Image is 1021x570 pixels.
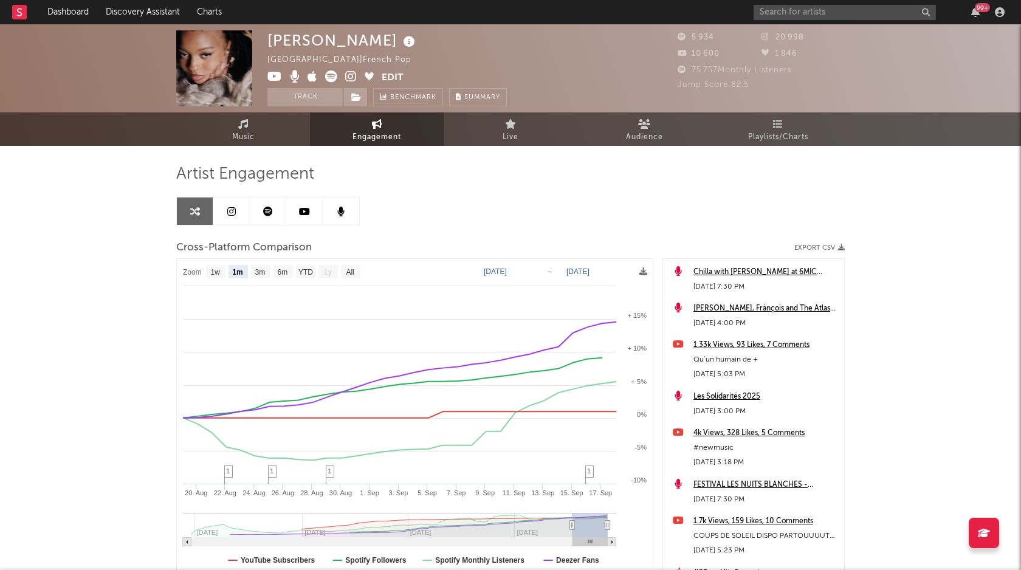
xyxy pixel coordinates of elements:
span: Summary [464,94,500,101]
text: 26. Aug [272,489,294,496]
a: Playlists/Charts [711,112,845,146]
div: COUPS DE SOLEIL DISPO PARTOUUUUT #newmusic [693,529,838,543]
text: Deezer Fans [556,556,599,565]
span: 1 [226,467,230,475]
a: [PERSON_NAME], Frànçois and The Atlas Mountains, High Fade, [PERSON_NAME], and 6 more… at [GEOGRA... [693,301,838,316]
div: [DATE] 7:30 PM [693,492,838,507]
text: 1y [324,268,332,276]
text: 3. Sep [389,489,408,496]
text: 17. Sep [589,489,612,496]
button: Edit [382,70,404,86]
div: [PERSON_NAME] [267,30,418,50]
text: 3m [255,268,266,276]
span: 75 757 Monthly Listeners [678,66,792,74]
a: Audience [577,112,711,146]
text: All [346,268,354,276]
text: 20. Aug [185,489,207,496]
text: 0% [637,411,647,418]
text: 5. Sep [418,489,437,496]
text: + 10% [628,345,647,352]
text: YTD [298,268,313,276]
a: FESTIVAL LES NUITS BLANCHES - [PERSON_NAME] + [PERSON_NAME] 2025 [693,478,838,492]
text: 30. Aug [329,489,352,496]
button: Track [267,88,343,106]
a: 4k Views, 328 Likes, 5 Comments [693,426,838,441]
span: Playlists/Charts [748,130,808,145]
text: 6m [278,268,288,276]
span: 20 998 [761,33,804,41]
a: Chilla with [PERSON_NAME] at 6MIC ([DATE]) [693,265,838,280]
a: 1.7k Views, 159 Likes, 10 Comments [693,514,838,529]
span: Audience [626,130,663,145]
div: [DATE] 3:18 PM [693,455,838,470]
div: [GEOGRAPHIC_DATA] | French Pop [267,53,425,67]
text: 1. Sep [360,489,379,496]
span: 1 846 [761,50,797,58]
div: #newmusic [693,441,838,455]
text: + 15% [628,312,647,319]
a: Les Solidarités 2025 [693,390,838,404]
span: Engagement [352,130,401,145]
span: 10 600 [678,50,720,58]
span: Benchmark [390,91,436,105]
button: Export CSV [794,244,845,252]
span: Cross-Platform Comparison [176,241,312,255]
span: 5 934 [678,33,714,41]
span: 1 [270,467,273,475]
text: 15. Sep [560,489,583,496]
text: [DATE] [484,267,507,276]
text: 1m [232,268,242,276]
div: Qu’un humain de + [693,352,838,367]
span: Music [232,130,255,145]
span: 1 [328,467,331,475]
div: [DATE] 7:30 PM [693,280,838,294]
text: -10% [631,476,647,484]
span: Live [503,130,518,145]
text: → [546,267,553,276]
text: 22. Aug [214,489,236,496]
div: [DATE] 5:03 PM [693,367,838,382]
div: [DATE] 4:00 PM [693,316,838,331]
div: 99 + [975,3,990,12]
button: 99+ [971,7,980,17]
div: [DATE] 5:23 PM [693,543,838,558]
text: -5% [634,444,647,451]
a: Benchmark [373,88,443,106]
a: Engagement [310,112,444,146]
text: 7. Sep [447,489,466,496]
a: Live [444,112,577,146]
button: Summary [449,88,507,106]
a: Music [176,112,310,146]
span: Jump Score: 82.5 [678,81,749,89]
text: + 5% [631,378,647,385]
text: 24. Aug [242,489,265,496]
text: 13. Sep [531,489,554,496]
input: Search for artists [754,5,936,20]
text: Spotify Followers [345,556,406,565]
a: 1.33k Views, 93 Likes, 7 Comments [693,338,838,352]
text: 28. Aug [300,489,323,496]
text: 1w [211,268,221,276]
span: 1 [587,467,591,475]
text: 11. Sep [503,489,526,496]
text: YouTube Subscribers [241,556,315,565]
div: [DATE] 3:00 PM [693,404,838,419]
span: Artist Engagement [176,167,314,182]
text: [DATE] [566,267,590,276]
text: Zoom [183,268,202,276]
text: 9. Sep [475,489,495,496]
text: Spotify Monthly Listeners [435,556,524,565]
